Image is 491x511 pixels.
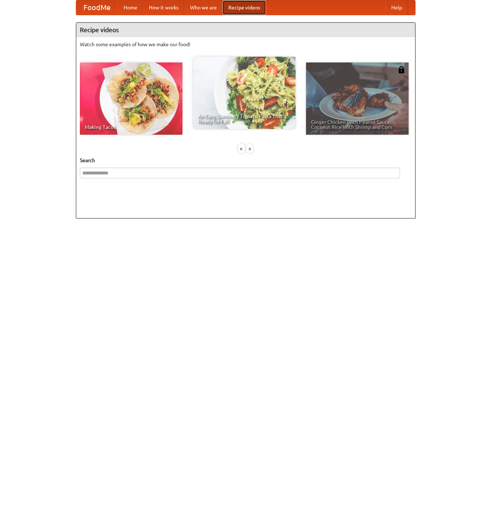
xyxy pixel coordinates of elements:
a: How it works [143,0,184,15]
p: Watch some examples of how we make our food! [80,41,412,48]
div: « [238,144,245,153]
a: Who we are [184,0,223,15]
img: 483408.png [398,66,405,73]
a: FoodMe [76,0,118,15]
a: Making Tacos [80,62,182,135]
a: Home [118,0,143,15]
h4: Recipe videos [76,23,415,37]
div: » [246,144,253,153]
a: An Easy, Summery Tomato Pasta That's Ready for Fall [193,57,296,129]
a: Help [386,0,408,15]
a: Recipe videos [223,0,266,15]
span: An Easy, Summery Tomato Pasta That's Ready for Fall [198,114,290,124]
h5: Search [80,157,412,164]
span: Making Tacos [85,125,177,130]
